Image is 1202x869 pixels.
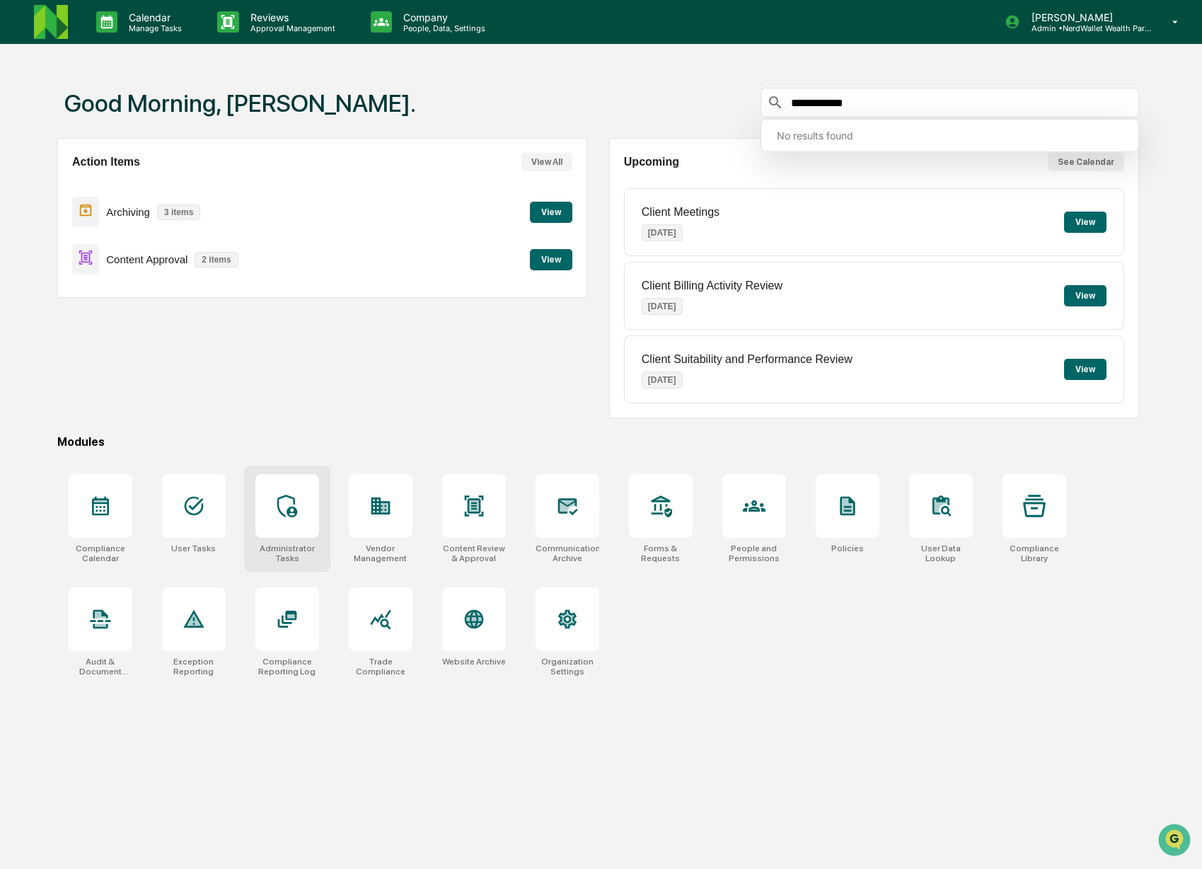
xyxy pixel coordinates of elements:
p: Client Meetings [642,206,720,219]
p: How can we help? [14,30,258,52]
div: Compliance Library [1002,543,1066,563]
span: Pylon [141,240,171,251]
span: Preclearance [28,178,91,192]
p: Archiving [106,206,150,218]
p: [PERSON_NAME] [1020,11,1152,23]
p: Approval Management [239,23,342,33]
p: Client Billing Activity Review [642,280,782,292]
span: Attestations [117,178,175,192]
div: User Data Lookup [909,543,973,563]
a: Powered byPylon [100,239,171,251]
p: Content Approval [106,253,187,265]
div: 🔎 [14,207,25,218]
a: 🖐️Preclearance [8,173,97,198]
iframe: Open customer support [1157,822,1195,861]
p: 3 items [157,205,200,220]
div: Website Archive [442,657,506,667]
img: logo [34,5,68,39]
a: 🗄️Attestations [97,173,181,198]
button: View [530,202,572,223]
button: View All [521,153,572,171]
img: 1746055101610-c473b297-6a78-478c-a979-82029cc54cd1 [14,108,40,134]
h1: Good Morning, [PERSON_NAME]. [64,89,416,117]
input: Clear [37,64,233,79]
div: Compliance Calendar [69,543,132,563]
a: 🔎Data Lookup [8,200,95,225]
a: View [530,205,572,218]
div: Communications Archive [536,543,599,563]
div: Trade Compliance [349,657,412,677]
div: People and Permissions [722,543,786,563]
p: [DATE] [642,298,683,315]
div: Organization Settings [536,657,599,677]
p: Calendar [117,11,189,23]
div: User Tasks [171,543,216,553]
p: Manage Tasks [117,23,189,33]
h2: Action Items [72,156,140,168]
button: View [1064,359,1106,380]
div: Audit & Document Logs [69,657,132,677]
div: We're available if you need us! [48,122,179,134]
div: Modules [57,435,1139,449]
p: Client Suitability and Performance Review [642,353,853,366]
div: Forms & Requests [629,543,693,563]
button: View [530,249,572,270]
div: Policies [831,543,864,553]
p: Admin • NerdWallet Wealth Partners [1020,23,1152,33]
div: Content Review & Approval [442,543,506,563]
p: [DATE] [642,224,683,241]
button: View [1064,212,1106,233]
div: 🗄️ [103,180,114,191]
button: View [1064,285,1106,306]
a: View [530,252,572,265]
p: [DATE] [642,372,683,389]
div: Vendor Management [349,543,412,563]
div: Exception Reporting [162,657,226,677]
span: No results found [777,130,1128,142]
h2: Upcoming [624,156,679,168]
div: Start new chat [48,108,232,122]
div: Compliance Reporting Log [255,657,319,677]
button: See Calendar [1048,153,1124,171]
div: 🖐️ [14,180,25,191]
span: Data Lookup [28,205,89,219]
button: Start new chat [241,113,258,130]
p: 2 items [195,252,238,267]
p: Company [392,11,492,23]
p: Reviews [239,11,342,23]
p: People, Data, Settings [392,23,492,33]
div: Administrator Tasks [255,543,319,563]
